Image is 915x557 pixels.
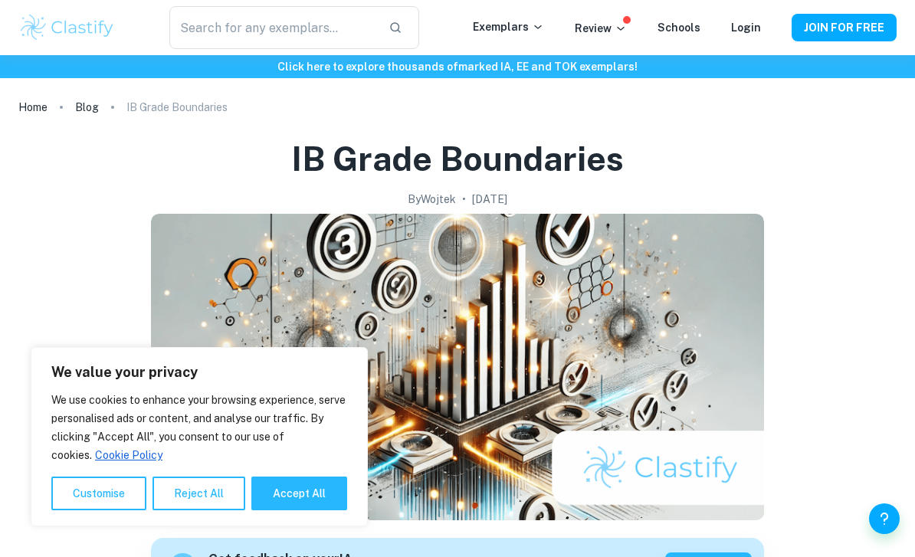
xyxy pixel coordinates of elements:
p: Review [575,20,627,37]
p: We use cookies to enhance your browsing experience, serve personalised ads or content, and analys... [51,391,347,464]
button: Accept All [251,477,347,510]
h2: By Wojtek [408,191,456,208]
a: Schools [658,21,700,34]
input: Search for any exemplars... [169,6,376,49]
a: Blog [75,97,99,118]
h6: Click here to explore thousands of marked IA, EE and TOK exemplars ! [3,58,912,75]
button: Customise [51,477,146,510]
h2: [DATE] [472,191,507,208]
h1: IB Grade Boundaries [291,136,624,182]
button: Help and Feedback [869,503,900,534]
a: Home [18,97,48,118]
button: JOIN FOR FREE [792,14,897,41]
div: We value your privacy [31,347,368,526]
img: Clastify logo [18,12,116,43]
p: • [462,191,466,208]
button: Reject All [152,477,245,510]
p: We value your privacy [51,363,347,382]
p: Exemplars [473,18,544,35]
a: Login [731,21,761,34]
a: Cookie Policy [94,448,163,462]
p: IB Grade Boundaries [126,99,228,116]
img: IB Grade Boundaries cover image [151,214,764,520]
